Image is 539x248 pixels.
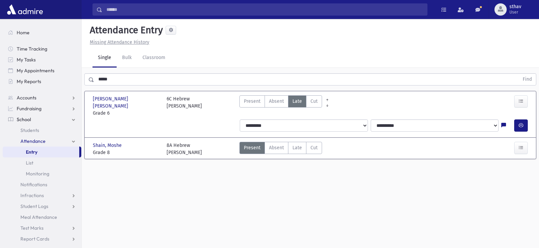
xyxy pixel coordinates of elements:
a: Fundraising [3,103,81,114]
a: List [3,157,81,168]
input: Search [102,3,427,16]
span: List [26,160,33,166]
a: Attendance [3,136,81,147]
a: Report Cards [3,233,81,244]
a: My Reports [3,76,81,87]
span: User [509,9,521,15]
a: Notifications [3,179,81,190]
a: Infractions [3,190,81,201]
span: Monitoring [26,171,49,177]
span: Student Logs [20,203,48,209]
a: Meal Attendance [3,212,81,223]
a: Student Logs [3,201,81,212]
a: Single [92,49,117,68]
span: Cut [310,144,318,151]
span: [PERSON_NAME] [PERSON_NAME] [93,95,160,110]
span: Late [292,144,302,151]
a: My Appointments [3,65,81,76]
span: sthav [509,4,521,9]
span: Time Tracking [17,46,47,52]
span: Late [292,98,302,105]
span: Notifications [20,182,47,188]
span: Report Cards [20,236,49,242]
span: Infractions [20,192,44,198]
span: Test Marks [20,225,44,231]
a: Students [3,125,81,136]
a: School [3,114,81,125]
a: Time Tracking [3,43,81,54]
span: Students [20,127,39,133]
span: Present [244,98,260,105]
div: 8A Hebrew [PERSON_NAME] [167,142,202,156]
a: Bulk [117,49,137,68]
span: Grade 8 [93,149,160,156]
span: School [17,116,31,122]
u: Missing Attendance History [90,39,149,45]
span: Accounts [17,95,36,101]
span: Present [244,144,260,151]
span: My Appointments [17,68,54,74]
span: Absent [269,98,284,105]
a: Classroom [137,49,171,68]
a: Missing Attendance History [87,39,149,45]
div: AttTypes [239,95,322,117]
span: Fundraising [17,106,41,112]
a: Monitoring [3,168,81,179]
span: Home [17,30,30,36]
div: 6C Hebrew [PERSON_NAME] [167,95,202,117]
span: My Reports [17,78,41,84]
span: Meal Attendance [20,214,57,220]
a: My Tasks [3,54,81,65]
span: Cut [310,98,318,105]
a: Home [3,27,81,38]
img: AdmirePro [5,3,45,16]
span: Grade 6 [93,110,160,117]
div: AttTypes [239,142,322,156]
span: My Tasks [17,57,36,63]
a: Entry [3,147,79,157]
a: Test Marks [3,223,81,233]
span: Attendance [20,138,46,144]
span: Entry [26,149,37,155]
a: Accounts [3,92,81,103]
button: Find [519,74,536,85]
span: Shain, Moshe [93,142,123,149]
span: Absent [269,144,284,151]
h5: Attendance Entry [87,24,163,36]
